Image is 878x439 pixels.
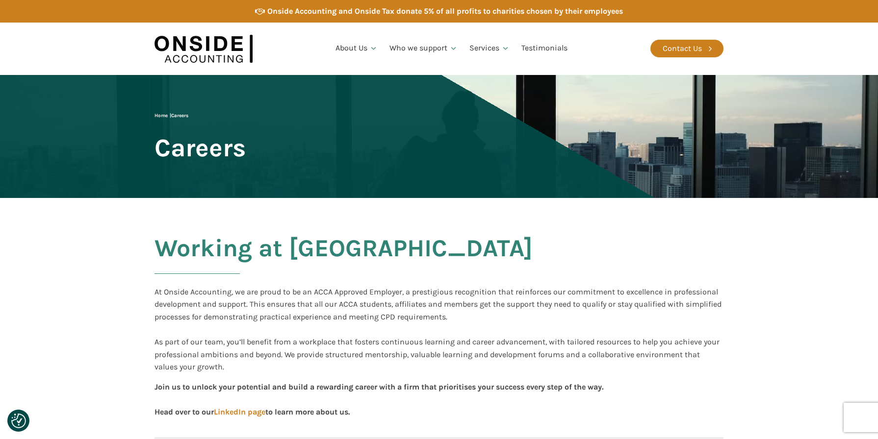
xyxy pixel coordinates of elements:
span: Careers [155,134,246,161]
a: Services [464,32,516,65]
a: Testimonials [516,32,573,65]
a: Who we support [384,32,464,65]
button: Consent Preferences [11,414,26,428]
div: Contact Us [663,42,702,55]
img: Onside Accounting [155,30,253,68]
a: LinkedIn page [214,407,265,416]
span: | [155,113,188,119]
div: Join us to unlock your potential and build a rewarding career with a firm that prioritises your s... [155,381,603,417]
span: Careers [171,113,188,119]
a: Home [155,113,168,119]
img: Revisit consent button [11,414,26,428]
a: Contact Us [650,40,723,57]
div: At Onside Accounting, we are proud to be an ACCA Approved Employer, a prestigious recognition tha... [155,286,723,373]
h2: Working at [GEOGRAPHIC_DATA] [155,235,533,286]
a: About Us [330,32,384,65]
div: Onside Accounting and Onside Tax donate 5% of all profits to charities chosen by their employees [267,5,623,18]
